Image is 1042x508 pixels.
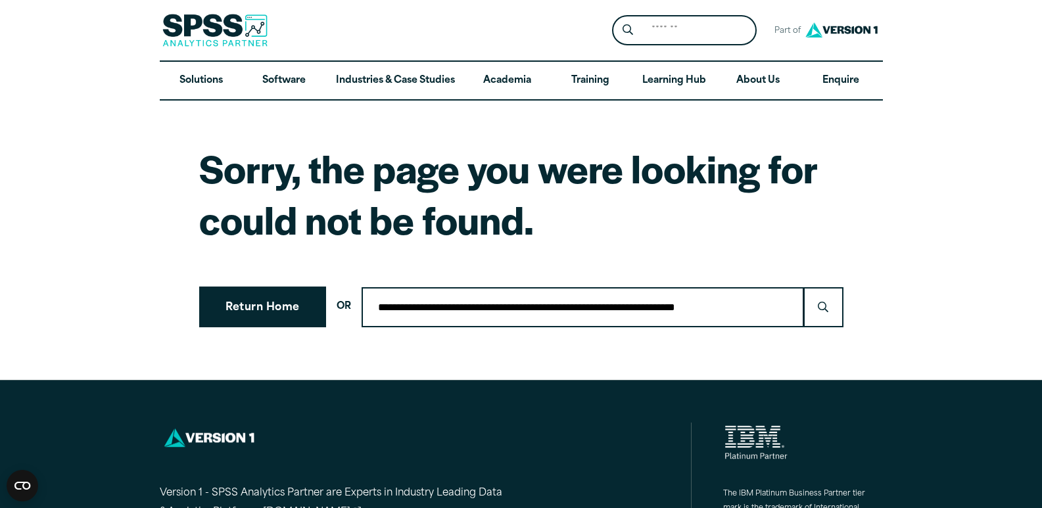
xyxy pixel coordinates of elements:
[325,62,465,100] a: Industries & Case Studies
[337,298,351,317] span: OR
[717,62,799,100] a: About Us
[632,62,717,100] a: Learning Hub
[615,18,640,43] button: Search magnifying glass icon
[612,15,757,46] form: Site Header Search Form
[623,24,633,35] svg: Search magnifying glass icon
[162,14,268,47] img: SPSS Analytics Partner
[465,62,548,100] a: Academia
[199,287,326,327] a: Return Home
[548,62,631,100] a: Training
[362,287,804,327] input: Search
[799,62,882,100] a: Enquire
[160,62,243,100] a: Solutions
[767,22,802,41] span: Part of
[199,143,843,244] h1: Sorry, the page you were looking for could not be found.
[7,470,38,501] button: Open CMP widget
[802,18,881,42] img: Version1 Logo
[160,62,883,100] nav: Desktop version of site main menu
[243,62,325,100] a: Software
